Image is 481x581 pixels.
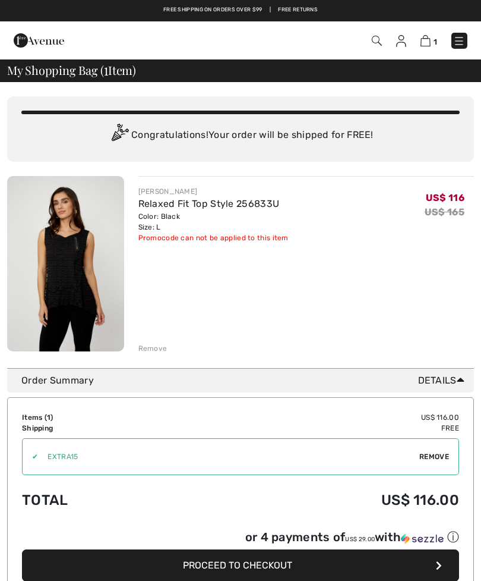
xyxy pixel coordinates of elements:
[401,533,444,544] img: Sezzle
[433,37,437,46] span: 1
[426,192,464,203] span: US$ 116
[23,451,38,462] div: ✔
[21,373,469,388] div: Order Summary
[270,6,271,14] span: |
[138,198,280,209] a: Relaxed Fit Top Style 256833U
[453,35,465,47] img: Menu
[138,211,289,233] div: Color: Black Size: L
[47,413,50,422] span: 1
[372,36,382,46] img: Search
[138,233,289,243] div: Promocode can not be applied to this item
[14,29,64,52] img: 1ère Avenue
[419,451,449,462] span: Remove
[185,423,460,434] td: Free
[7,176,124,351] img: Relaxed Fit Top Style 256833U
[138,343,167,354] div: Remove
[183,560,292,571] span: Proceed to Checkout
[418,373,469,388] span: Details
[22,480,185,520] td: Total
[278,6,318,14] a: Free Returns
[245,529,459,545] div: or 4 payments of with
[22,529,459,549] div: or 4 payments ofUS$ 29.00withSezzle Click to learn more about Sezzle
[104,61,108,77] span: 1
[425,206,464,218] s: US$ 165
[14,34,64,45] a: 1ère Avenue
[185,480,460,520] td: US$ 116.00
[138,186,289,197] div: [PERSON_NAME]
[7,64,136,76] span: My Shopping Bag ( Item)
[21,124,460,147] div: Congratulations! Your order will be shipped for FREE!
[420,33,437,48] a: 1
[396,35,406,47] img: My Info
[345,536,375,543] span: US$ 29.00
[107,124,131,147] img: Congratulation2.svg
[185,412,460,423] td: US$ 116.00
[22,423,185,434] td: Shipping
[163,6,262,14] a: Free shipping on orders over $99
[38,439,419,475] input: Promo code
[420,35,431,46] img: Shopping Bag
[22,412,185,423] td: Items ( )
